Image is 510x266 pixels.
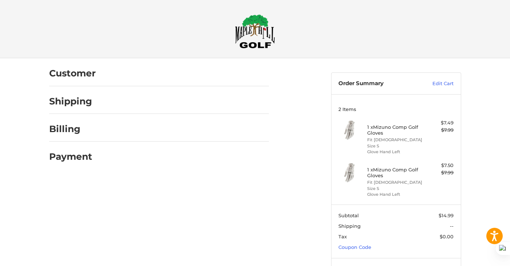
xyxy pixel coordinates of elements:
li: Size S [367,186,423,192]
li: Fit [DEMOGRAPHIC_DATA] [367,179,423,186]
span: $14.99 [439,213,454,218]
div: $7.50 [425,162,454,169]
li: Fit [DEMOGRAPHIC_DATA] [367,137,423,143]
span: $0.00 [440,234,454,239]
a: Coupon Code [338,244,371,250]
li: Glove Hand Left [367,149,423,155]
span: Subtotal [338,213,359,218]
span: -- [450,223,454,229]
div: $7.99 [425,169,454,176]
li: Glove Hand Left [367,191,423,198]
h2: Payment [49,151,92,162]
a: Edit Cart [417,80,454,87]
h4: 1 x Mizuno Comp Golf Gloves [367,124,423,136]
h2: Customer [49,68,96,79]
iframe: Google Customer Reviews [450,246,510,266]
div: $7.99 [425,127,454,134]
span: Tax [338,234,347,239]
h2: Shipping [49,96,92,107]
h4: 1 x Mizuno Comp Golf Gloves [367,167,423,179]
h2: Billing [49,123,92,135]
img: Maple Hill Golf [235,14,275,48]
h3: 2 Items [338,106,454,112]
li: Size S [367,143,423,149]
span: Shipping [338,223,361,229]
h3: Order Summary [338,80,417,87]
div: $7.49 [425,119,454,127]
